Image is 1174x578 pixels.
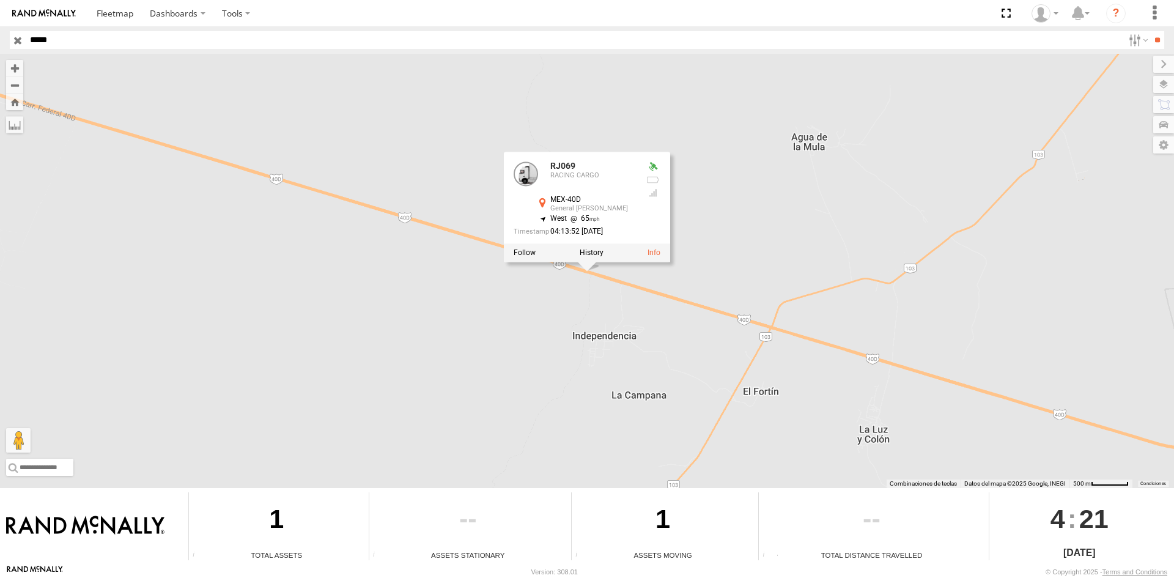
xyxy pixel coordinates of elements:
div: Total number of Enabled Assets [189,551,207,560]
label: Realtime tracking of Asset [514,248,536,257]
div: Assets Stationary [369,550,567,560]
div: Version: 308.01 [531,568,578,576]
div: Total number of assets current stationary. [369,551,388,560]
div: 1 [572,492,754,550]
div: Assets Moving [572,550,754,560]
span: 500 m [1073,480,1091,487]
div: RACING CARGO [550,172,636,180]
a: View Asset Details [648,248,660,257]
button: Zoom out [6,76,23,94]
label: View Asset History [580,248,604,257]
span: West [550,215,567,223]
div: MEX-40D [550,196,636,204]
div: No battery health information received from this device. [646,175,660,185]
div: Valid GPS Fix [646,162,660,172]
span: 4 [1050,492,1065,545]
div: Total distance travelled by all assets within specified date range and applied filters [759,551,777,560]
a: Visit our Website [7,566,63,578]
div: : [989,492,1170,545]
div: General [PERSON_NAME] [550,206,636,213]
div: RJ069 [550,162,636,171]
img: rand-logo.svg [12,9,76,18]
span: Datos del mapa ©2025 Google, INEGI [964,480,1066,487]
div: Last Event GSM Signal Strength [646,188,660,198]
img: Rand McNally [6,516,164,536]
span: 21 [1079,492,1109,545]
div: Sebastian Velez [1027,4,1063,23]
div: Total Distance Travelled [759,550,984,560]
div: © Copyright 2025 - [1046,568,1167,576]
button: Escala del mapa: 500 m por 58 píxeles [1069,480,1132,488]
div: 1 [189,492,364,550]
div: Total number of assets current in transit. [572,551,590,560]
span: 65 [567,215,600,223]
i: ? [1106,4,1126,23]
button: Combinaciones de teclas [890,480,957,488]
div: Date/time of location update [514,228,636,236]
label: Map Settings [1153,136,1174,154]
button: Arrastra el hombrecito naranja al mapa para abrir Street View [6,428,31,453]
label: Measure [6,116,23,133]
div: [DATE] [989,546,1170,560]
a: Condiciones (se abre en una nueva pestaña) [1140,481,1166,486]
div: Total Assets [189,550,364,560]
button: Zoom in [6,60,23,76]
label: Search Filter Options [1124,31,1150,49]
a: Terms and Conditions [1102,568,1167,576]
button: Zoom Home [6,94,23,110]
